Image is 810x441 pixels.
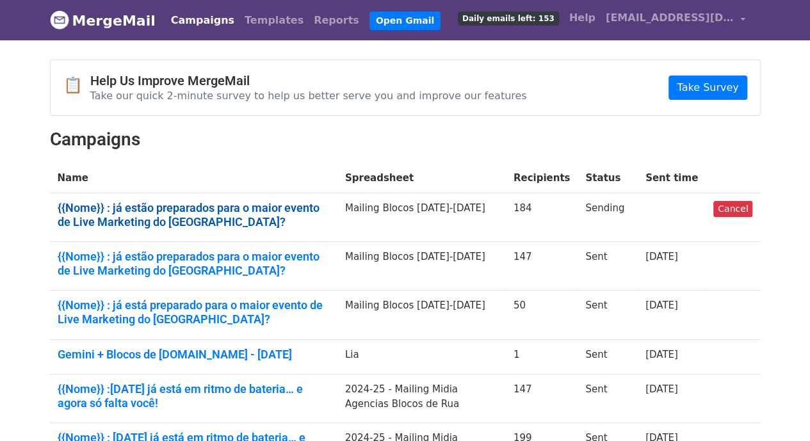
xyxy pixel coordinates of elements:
[239,8,309,33] a: Templates
[578,242,638,291] td: Sent
[337,339,506,374] td: Lia
[58,250,330,277] a: {{Nome}} : já estão preparados para o maior evento de Live Marketing do [GEOGRAPHIC_DATA]?
[606,10,734,26] span: [EMAIL_ADDRESS][DOMAIN_NAME]
[58,201,330,229] a: {{Nome}} : já estão preparados para o maior evento de Live Marketing do [GEOGRAPHIC_DATA]?
[506,291,578,339] td: 50
[506,339,578,374] td: 1
[506,193,578,242] td: 184
[578,291,638,339] td: Sent
[50,129,761,150] h2: Campaigns
[746,380,810,441] iframe: Chat Widget
[645,383,678,395] a: [DATE]
[578,193,638,242] td: Sending
[58,348,330,362] a: Gemini + Blocos de [DOMAIN_NAME] - [DATE]
[50,10,69,29] img: MergeMail logo
[458,12,559,26] span: Daily emails left: 153
[645,349,678,360] a: [DATE]
[578,374,638,423] td: Sent
[337,163,506,193] th: Spreadsheet
[58,382,330,410] a: {{Nome}} :[DATE] já está em ritmo de bateria… e agora só falta você!
[58,298,330,326] a: {{Nome}} : já está preparado para o maior evento de Live Marketing do [GEOGRAPHIC_DATA]?
[337,291,506,339] td: Mailing Blocos [DATE]-[DATE]
[369,12,441,30] a: Open Gmail
[337,242,506,291] td: Mailing Blocos [DATE]-[DATE]
[578,339,638,374] td: Sent
[645,300,678,311] a: [DATE]
[50,163,337,193] th: Name
[90,89,527,102] p: Take our quick 2-minute survey to help us better serve you and improve our features
[50,7,156,34] a: MergeMail
[506,374,578,423] td: 147
[668,76,747,100] a: Take Survey
[578,163,638,193] th: Status
[337,374,506,423] td: 2024-25 - Mailing Midia Agencias Blocos de Rua
[638,163,706,193] th: Sent time
[453,5,564,31] a: Daily emails left: 153
[506,163,578,193] th: Recipients
[63,76,90,95] span: 📋
[645,251,678,262] a: [DATE]
[713,201,752,217] a: Cancel
[309,8,364,33] a: Reports
[90,73,527,88] h4: Help Us Improve MergeMail
[746,380,810,441] div: Widget de chat
[506,242,578,291] td: 147
[564,5,601,31] a: Help
[601,5,750,35] a: [EMAIL_ADDRESS][DOMAIN_NAME]
[337,193,506,242] td: Mailing Blocos [DATE]-[DATE]
[166,8,239,33] a: Campaigns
